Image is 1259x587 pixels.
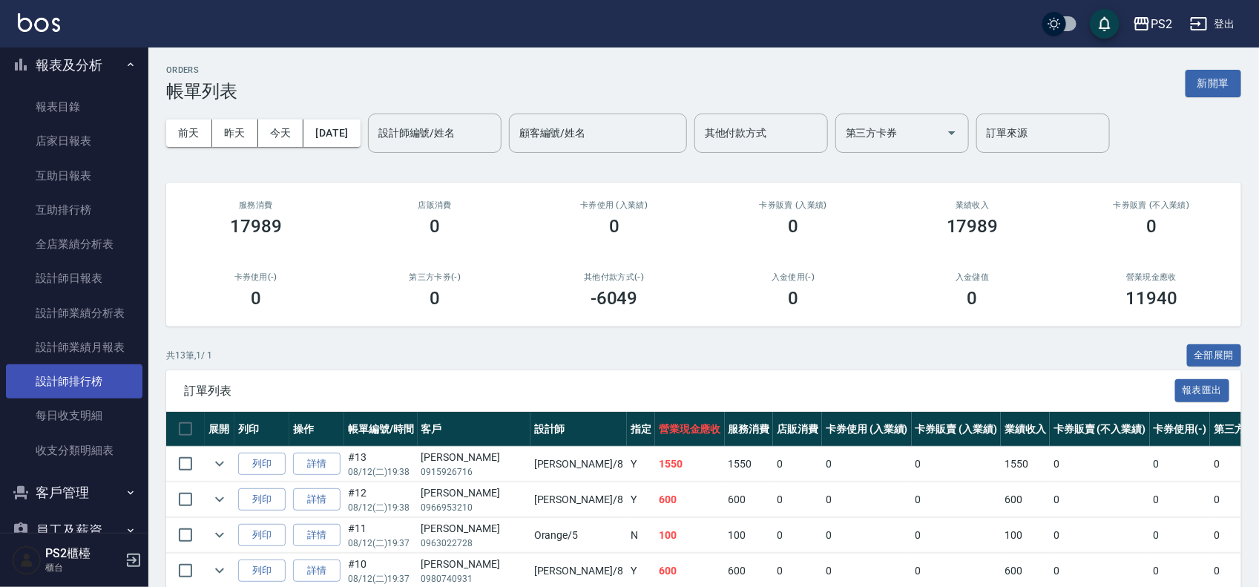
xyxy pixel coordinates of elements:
[6,473,142,512] button: 客戶管理
[912,447,1002,482] td: 0
[822,482,912,517] td: 0
[1050,447,1149,482] td: 0
[166,349,212,362] p: 共 13 筆, 1 / 1
[258,119,304,147] button: 今天
[1150,412,1211,447] th: 卡券使用(-)
[773,482,822,517] td: 0
[293,453,341,476] a: 詳情
[6,364,142,399] a: 設計師排行榜
[430,288,440,309] h3: 0
[1001,518,1050,553] td: 100
[912,482,1002,517] td: 0
[1001,447,1050,482] td: 1550
[6,90,142,124] a: 報表目錄
[184,200,328,210] h3: 服務消費
[45,561,121,574] p: 櫃台
[725,518,774,553] td: 100
[348,501,414,514] p: 08/12 (二) 19:38
[348,537,414,550] p: 08/12 (二) 19:37
[212,119,258,147] button: 昨天
[627,447,655,482] td: Y
[293,560,341,583] a: 詳情
[773,518,822,553] td: 0
[430,216,440,237] h3: 0
[6,261,142,295] a: 設計師日報表
[348,465,414,479] p: 08/12 (二) 19:38
[293,524,341,547] a: 詳情
[6,433,142,468] a: 收支分類明細表
[530,518,627,553] td: Orange /5
[208,560,231,582] button: expand row
[208,453,231,475] button: expand row
[303,119,360,147] button: [DATE]
[947,216,999,237] h3: 17989
[530,482,627,517] td: [PERSON_NAME] /8
[1127,9,1178,39] button: PS2
[1080,272,1224,282] h2: 營業現金應收
[822,447,912,482] td: 0
[251,288,261,309] h3: 0
[1175,379,1230,402] button: 報表匯出
[421,485,527,501] div: [PERSON_NAME]
[655,412,725,447] th: 營業現金應收
[6,296,142,330] a: 設計師業績分析表
[364,200,507,210] h2: 店販消費
[901,200,1045,210] h2: 業績收入
[655,447,725,482] td: 1550
[1151,15,1172,33] div: PS2
[609,216,619,237] h3: 0
[18,13,60,32] img: Logo
[6,227,142,261] a: 全店業績分析表
[166,119,212,147] button: 前天
[940,121,964,145] button: Open
[344,482,418,517] td: #12
[1150,447,1211,482] td: 0
[725,482,774,517] td: 600
[1050,518,1149,553] td: 0
[230,216,282,237] h3: 17989
[1175,383,1230,397] a: 報表匯出
[45,546,121,561] h5: PS2櫃檯
[967,288,978,309] h3: 0
[208,524,231,546] button: expand row
[542,272,686,282] h2: 其他付款方式(-)
[655,518,725,553] td: 100
[166,81,237,102] h3: 帳單列表
[6,124,142,158] a: 店家日報表
[627,518,655,553] td: N
[1125,288,1177,309] h3: 11940
[344,518,418,553] td: #11
[184,384,1175,399] span: 訂單列表
[1050,412,1149,447] th: 卡券販賣 (不入業績)
[418,412,530,447] th: 客戶
[1050,482,1149,517] td: 0
[1150,482,1211,517] td: 0
[725,412,774,447] th: 服務消費
[822,412,912,447] th: 卡券使用 (入業績)
[822,518,912,553] td: 0
[344,447,418,482] td: #13
[6,511,142,550] button: 員工及薪資
[722,272,866,282] h2: 入金使用(-)
[655,482,725,517] td: 600
[238,488,286,511] button: 列印
[912,518,1002,553] td: 0
[289,412,344,447] th: 操作
[627,412,655,447] th: 指定
[421,501,527,514] p: 0966953210
[348,572,414,586] p: 08/12 (二) 19:37
[1186,76,1241,90] a: 新開單
[421,557,527,572] div: [PERSON_NAME]
[6,330,142,364] a: 設計師業績月報表
[1080,200,1224,210] h2: 卡券販賣 (不入業績)
[6,193,142,227] a: 互助排行榜
[421,572,527,586] p: 0980740931
[6,46,142,85] button: 報表及分析
[1146,216,1157,237] h3: 0
[344,412,418,447] th: 帳單編號/時間
[1150,518,1211,553] td: 0
[238,524,286,547] button: 列印
[6,159,142,193] a: 互助日報表
[238,560,286,583] button: 列印
[788,288,798,309] h3: 0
